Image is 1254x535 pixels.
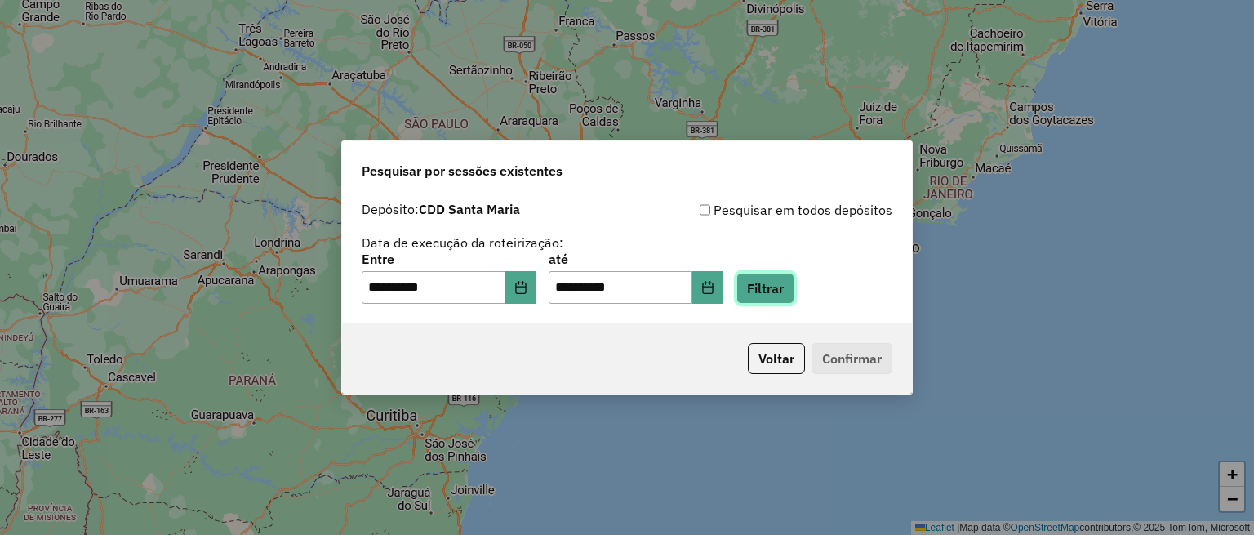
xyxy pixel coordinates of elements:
[362,199,520,219] label: Depósito:
[748,343,805,374] button: Voltar
[362,161,563,181] span: Pesquisar por sessões existentes
[505,271,536,304] button: Choose Date
[736,273,794,304] button: Filtrar
[549,249,723,269] label: até
[419,201,520,217] strong: CDD Santa Maria
[362,233,563,252] label: Data de execução da roteirização:
[362,249,536,269] label: Entre
[627,200,892,220] div: Pesquisar em todos depósitos
[692,271,723,304] button: Choose Date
